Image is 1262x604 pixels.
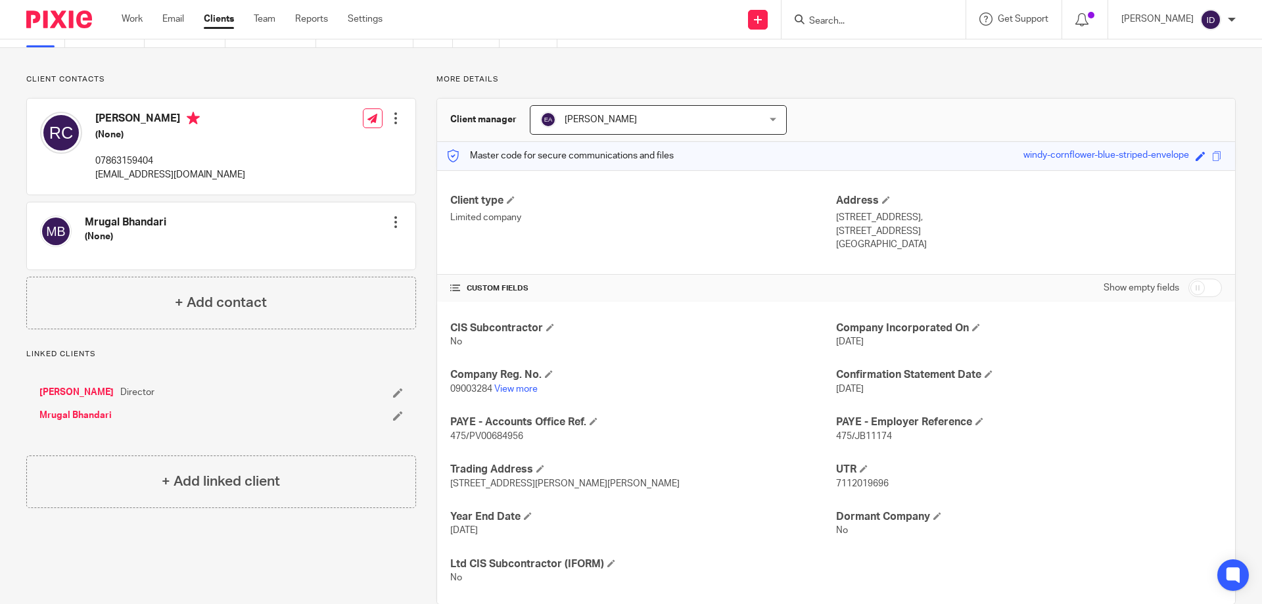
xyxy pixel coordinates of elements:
[95,154,245,168] p: 07863159404
[836,337,864,346] span: [DATE]
[450,283,836,294] h4: CUSTOM FIELDS
[450,321,836,335] h4: CIS Subcontractor
[40,112,82,154] img: svg%3E
[120,386,154,399] span: Director
[26,74,416,85] p: Client contacts
[85,216,166,229] h4: Mrugal Bhandari
[450,557,836,571] h4: Ltd CIS Subcontractor (IFORM)
[254,12,275,26] a: Team
[450,432,523,441] span: 475/PV00684956
[162,12,184,26] a: Email
[39,386,114,399] a: [PERSON_NAME]
[836,479,889,488] span: 7112019696
[450,368,836,382] h4: Company Reg. No.
[450,510,836,524] h4: Year End Date
[1104,281,1179,294] label: Show empty fields
[836,432,892,441] span: 475/JB11174
[836,463,1222,476] h4: UTR
[1200,9,1221,30] img: svg%3E
[836,368,1222,382] h4: Confirmation Statement Date
[26,11,92,28] img: Pixie
[836,415,1222,429] h4: PAYE - Employer Reference
[836,510,1222,524] h4: Dormant Company
[450,113,517,126] h3: Client manager
[836,211,1222,224] p: [STREET_ADDRESS],
[187,112,200,125] i: Primary
[122,12,143,26] a: Work
[998,14,1048,24] span: Get Support
[85,230,166,243] h5: (None)
[494,384,538,394] a: View more
[836,321,1222,335] h4: Company Incorporated On
[95,128,245,141] h5: (None)
[447,149,674,162] p: Master code for secure communications and files
[450,384,492,394] span: 09003284
[565,115,637,124] span: [PERSON_NAME]
[450,526,478,535] span: [DATE]
[450,211,836,224] p: Limited company
[450,479,680,488] span: [STREET_ADDRESS][PERSON_NAME][PERSON_NAME]
[836,225,1222,238] p: [STREET_ADDRESS]
[1023,149,1189,164] div: windy-cornflower-blue-striped-envelope
[1121,12,1194,26] p: [PERSON_NAME]
[808,16,926,28] input: Search
[348,12,383,26] a: Settings
[450,573,462,582] span: No
[95,112,245,128] h4: [PERSON_NAME]
[436,74,1236,85] p: More details
[450,337,462,346] span: No
[450,194,836,208] h4: Client type
[836,384,864,394] span: [DATE]
[204,12,234,26] a: Clients
[95,168,245,181] p: [EMAIL_ADDRESS][DOMAIN_NAME]
[295,12,328,26] a: Reports
[175,292,267,313] h4: + Add contact
[450,463,836,476] h4: Trading Address
[836,526,848,535] span: No
[39,409,112,422] a: Mrugal Bhandari
[162,471,280,492] h4: + Add linked client
[836,194,1222,208] h4: Address
[836,238,1222,251] p: [GEOGRAPHIC_DATA]
[540,112,556,128] img: svg%3E
[450,415,836,429] h4: PAYE - Accounts Office Ref.
[26,349,416,360] p: Linked clients
[40,216,72,247] img: svg%3E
